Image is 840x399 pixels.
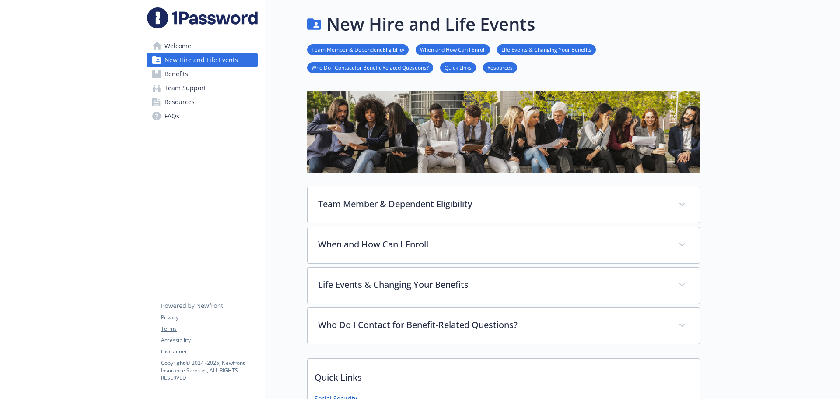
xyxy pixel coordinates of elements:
a: Welcome [147,39,258,53]
a: Accessibility [161,336,257,344]
p: When and How Can I Enroll [318,238,668,251]
p: Quick Links [308,359,700,391]
a: Privacy [161,314,257,321]
a: Team Support [147,81,258,95]
a: Disclaimer [161,348,257,356]
div: Team Member & Dependent Eligibility [308,187,700,223]
a: New Hire and Life Events [147,53,258,67]
div: Life Events & Changing Your Benefits [308,268,700,304]
a: Who Do I Contact for Benefit-Related Questions? [307,63,433,71]
span: Team Support [164,81,206,95]
span: Resources [164,95,195,109]
a: Resources [483,63,517,71]
span: Benefits [164,67,188,81]
p: Team Member & Dependent Eligibility [318,198,668,211]
span: Welcome [164,39,191,53]
a: Team Member & Dependent Eligibility [307,45,409,53]
div: When and How Can I Enroll [308,227,700,263]
span: FAQs [164,109,179,123]
div: Who Do I Contact for Benefit-Related Questions? [308,308,700,344]
a: Benefits [147,67,258,81]
a: FAQs [147,109,258,123]
a: Resources [147,95,258,109]
a: Terms [161,325,257,333]
p: Who Do I Contact for Benefit-Related Questions? [318,318,668,332]
span: New Hire and Life Events [164,53,238,67]
a: When and How Can I Enroll [416,45,490,53]
img: new hire page banner [307,91,700,173]
p: Copyright © 2024 - 2025 , Newfront Insurance Services, ALL RIGHTS RESERVED [161,359,257,381]
p: Life Events & Changing Your Benefits [318,278,668,291]
a: Life Events & Changing Your Benefits [497,45,596,53]
h1: New Hire and Life Events [326,11,535,37]
a: Quick Links [440,63,476,71]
